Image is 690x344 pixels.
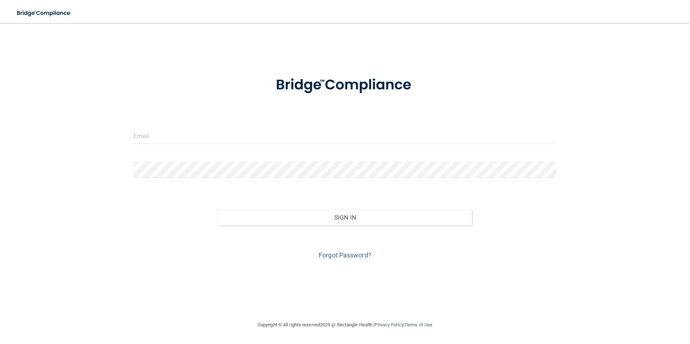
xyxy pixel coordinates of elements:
[319,251,371,259] a: Forgot Password?
[213,313,477,336] div: Copyright © All rights reserved 2025 @ Rectangle Health | |
[261,66,429,104] img: bridge_compliance_login_screen.278c3ca4.svg
[405,322,432,327] a: Terms of Use
[218,210,472,225] button: Sign In
[11,6,77,21] img: bridge_compliance_login_screen.278c3ca4.svg
[375,322,403,327] a: Privacy Policy
[134,128,557,144] input: Email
